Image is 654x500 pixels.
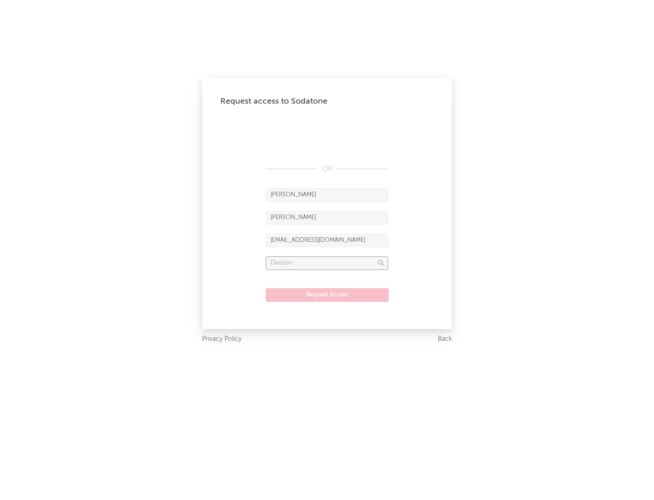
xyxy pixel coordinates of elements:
div: OR [266,164,388,175]
input: Division [266,256,388,270]
a: Back [438,334,452,345]
button: Request Access [266,288,389,302]
input: Last Name [266,211,388,225]
input: Email [266,234,388,247]
input: First Name [266,188,388,202]
a: Privacy Policy [202,334,242,345]
div: Request access to Sodatone [220,96,434,107]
